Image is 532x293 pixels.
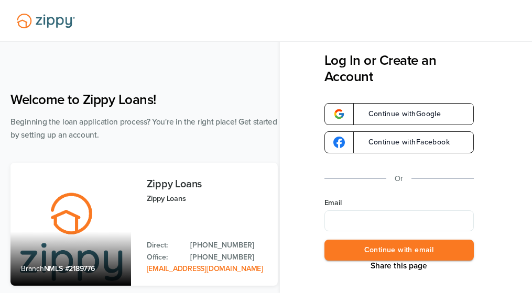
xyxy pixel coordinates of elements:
a: Email Address: zippyguide@zippymh.com [147,264,263,273]
img: google-logo [333,137,345,148]
span: Continue with Google [358,110,441,118]
a: Direct Phone: 512-975-2947 [190,240,267,251]
span: Branch [21,264,44,273]
a: google-logoContinue withGoogle [324,103,474,125]
a: google-logoContinue withFacebook [324,131,474,153]
img: Lender Logo [10,9,81,33]
span: Continue with Facebook [358,139,450,146]
h1: Welcome to Zippy Loans! [10,92,278,108]
button: Share This Page [367,261,430,271]
p: Direct: [147,240,180,251]
p: Or [395,172,403,185]
h3: Zippy Loans [147,178,268,190]
input: Email Address [324,210,474,231]
button: Continue with email [324,240,474,261]
label: Email [324,198,474,208]
a: Office Phone: 512-975-2947 [190,252,267,263]
span: NMLS #2189776 [44,264,95,273]
span: Beginning the loan application process? You're in the right place! Get started by setting up an a... [10,117,277,140]
img: google-logo [333,108,345,120]
p: Office: [147,252,180,263]
p: Zippy Loans [147,193,268,205]
h3: Log In or Create an Account [324,52,474,85]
